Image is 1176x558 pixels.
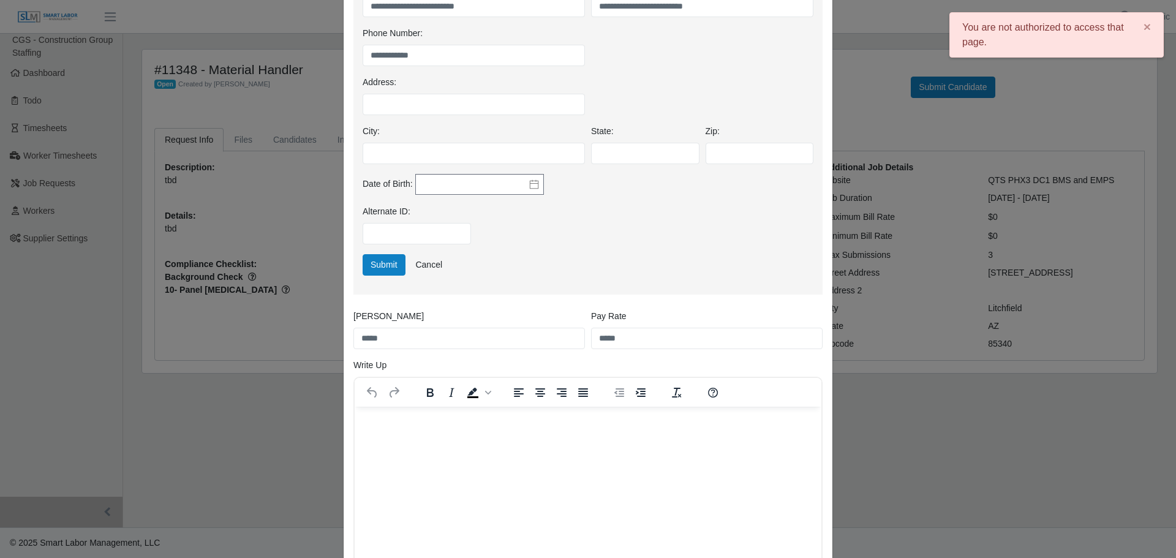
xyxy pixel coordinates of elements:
[363,76,396,89] label: Address:
[462,384,493,401] div: Background color Black
[508,384,529,401] button: Align left
[530,384,551,401] button: Align center
[383,384,404,401] button: Redo
[666,384,687,401] button: Clear formatting
[573,384,594,401] button: Justify
[591,125,614,138] label: State:
[949,12,1164,58] div: You are not authorized to access that page.
[362,384,383,401] button: Undo
[353,310,424,323] label: [PERSON_NAME]
[609,384,630,401] button: Decrease indent
[551,384,572,401] button: Align right
[441,384,462,401] button: Italic
[363,205,410,218] label: Alternate ID:
[706,125,720,138] label: Zip:
[420,384,440,401] button: Bold
[353,359,386,372] label: Write Up
[363,27,423,40] label: Phone Number:
[703,384,723,401] button: Help
[591,310,627,323] label: Pay Rate
[363,125,380,138] label: City:
[630,384,651,401] button: Increase indent
[407,254,450,276] a: Cancel
[363,178,413,190] label: Date of Birth:
[363,254,405,276] button: Submit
